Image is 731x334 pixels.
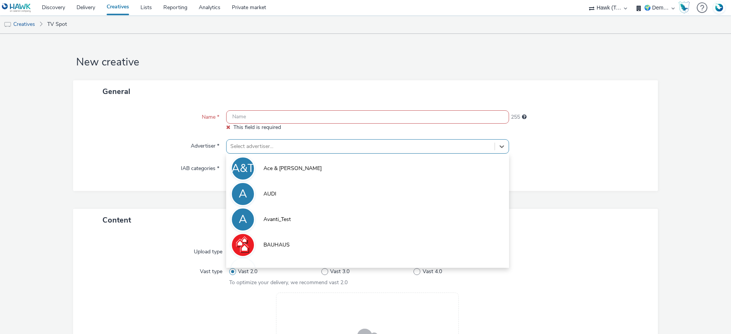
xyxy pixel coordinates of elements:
[232,234,254,256] img: BAUHAUS
[263,241,290,249] span: BAUHAUS
[73,55,658,70] h1: New creative
[4,21,11,29] img: tv
[678,2,690,14] img: Hawk Academy
[511,113,520,121] span: 255
[233,124,281,131] span: This field is required
[330,268,350,275] span: Vast 3.0
[239,183,247,205] div: A
[102,86,130,97] span: General
[522,113,527,121] div: Maximum 255 characters
[232,259,254,282] img: Chef & Brewer
[239,209,247,230] div: A
[178,162,222,172] label: IAB categories *
[238,268,257,275] span: Vast 2.0
[263,267,324,274] span: Chef & [PERSON_NAME]
[231,158,254,179] div: A&T
[43,15,71,33] a: TV Spot
[263,190,276,198] span: AUDI
[263,165,322,172] span: Ace & [PERSON_NAME]
[191,245,225,256] label: Upload type
[678,2,693,14] a: Hawk Academy
[263,216,291,223] span: Avanti_Test
[229,279,348,286] span: To optimize your delivery, we recommend vast 2.0
[713,2,725,13] img: Account FR
[102,215,131,225] span: Content
[199,110,222,121] label: Name *
[226,110,509,124] input: Name
[2,3,31,13] img: undefined Logo
[197,265,225,275] label: Vast type
[423,268,442,275] span: Vast 4.0
[188,139,222,150] label: Advertiser *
